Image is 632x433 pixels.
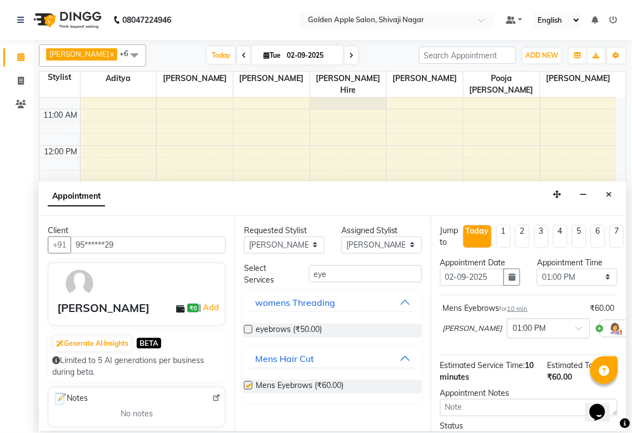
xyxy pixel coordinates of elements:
div: Select Services [236,263,300,286]
div: Requested Stylist [244,225,325,236]
li: 5 [572,225,586,248]
span: Estimated Total: [548,360,604,370]
span: ₹0 [187,304,199,313]
small: for [500,305,528,313]
span: Mens Eyebrows (₹60.00) [256,380,344,394]
div: 11:00 AM [42,109,80,121]
li: 7 [610,225,624,248]
span: +6 [120,49,137,58]
iframe: chat widget [585,389,621,422]
div: Appointment Notes [440,387,618,399]
span: [PERSON_NAME] Hire [310,72,386,97]
span: 10 min [507,305,528,313]
input: Search Appointment [419,47,516,64]
li: 2 [515,225,530,248]
div: womens Threading [255,296,335,309]
span: pooja [PERSON_NAME] [464,72,540,97]
span: Notes [53,392,88,406]
span: 10 minutes [440,360,534,382]
button: ADD NEW [523,48,561,63]
span: [PERSON_NAME] [233,72,310,85]
div: Limited to 5 AI generations per business during beta. [52,355,221,378]
div: Status [440,421,521,432]
span: Tue [261,51,283,59]
div: Mens Eyebrows [443,303,528,314]
div: Appointment Date [440,257,521,269]
span: Estimated Service Time: [440,360,525,370]
span: No notes [121,409,153,420]
span: [PERSON_NAME] [157,72,233,85]
span: Today [207,47,235,64]
div: ₹60.00 [590,303,615,314]
span: [PERSON_NAME] [540,72,616,85]
div: Jump to [440,225,459,248]
button: Generate AI Insights [53,336,131,351]
img: avatar [63,268,96,300]
li: 3 [534,225,549,248]
button: womens Threading [248,293,417,313]
span: [PERSON_NAME] [49,49,109,58]
span: ₹60.00 [548,372,573,382]
div: Client [48,225,226,236]
div: Stylist [39,72,80,83]
div: Assigned Stylist [341,225,422,236]
div: Appointment Time [537,257,618,269]
img: Hairdresser.png [609,322,622,335]
span: ADD NEW [526,51,559,59]
span: Appointment [48,187,105,207]
img: logo [28,4,104,36]
input: yyyy-mm-dd [440,269,505,286]
li: 6 [591,225,605,248]
span: [PERSON_NAME] [443,323,502,334]
span: Aditya [81,72,157,85]
li: 4 [553,225,568,248]
span: BETA [137,338,161,349]
button: Close [601,186,618,203]
li: 1 [496,225,511,248]
input: Search by service name [309,265,422,283]
span: | [199,301,221,314]
span: eyebrows (₹50.00) [256,324,322,338]
span: [PERSON_NAME] [387,72,463,85]
input: Search by Name/Mobile/Email/Code [71,236,226,254]
div: Today [466,225,489,237]
a: x [109,49,114,58]
div: [PERSON_NAME] [57,300,150,316]
b: 08047224946 [122,4,171,36]
button: Mens Hair Cut [248,349,417,369]
a: Add [201,301,221,314]
div: Mens Hair Cut [255,352,314,365]
input: 2025-09-02 [283,47,339,64]
button: +91 [48,236,71,254]
div: 12:00 PM [42,146,80,158]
